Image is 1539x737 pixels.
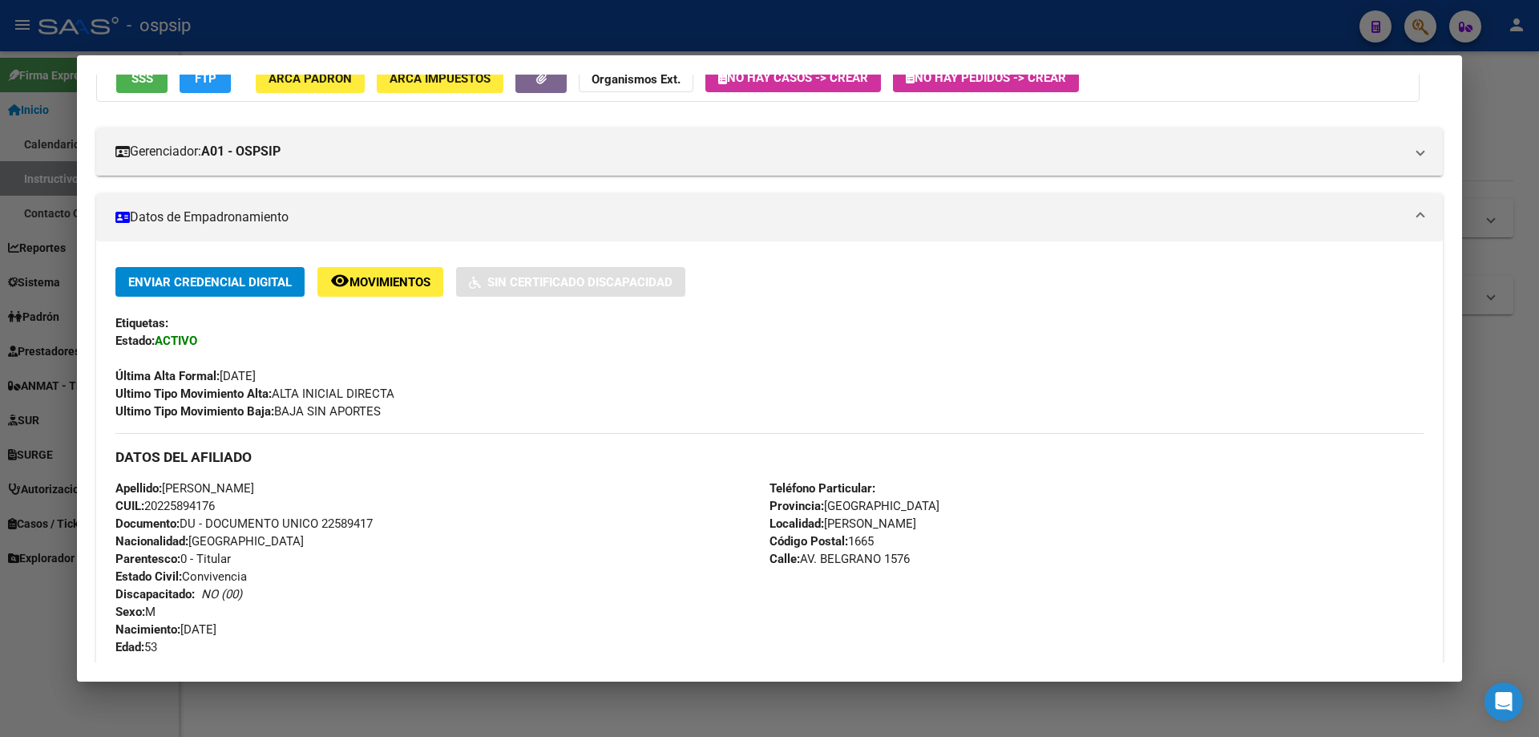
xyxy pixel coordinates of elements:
[115,605,156,619] span: M
[115,516,373,531] span: DU - DOCUMENTO UNICO 22589417
[115,369,256,383] span: [DATE]
[115,316,168,330] strong: Etiquetas:
[487,275,673,290] span: Sin Certificado Discapacidad
[330,271,349,290] mat-icon: remove_red_eye
[769,552,800,566] strong: Calle:
[718,71,868,85] span: No hay casos -> Crear
[115,267,305,297] button: Enviar Credencial Digital
[115,499,215,513] span: 20225894176
[377,63,503,93] button: ARCA Impuestos
[115,208,1404,227] mat-panel-title: Datos de Empadronamiento
[769,481,875,496] strong: Teléfono Particular:
[115,622,216,637] span: [DATE]
[893,63,1079,92] button: No hay Pedidos -> Crear
[128,275,292,290] span: Enviar Credencial Digital
[195,71,216,86] span: FTP
[115,605,145,619] strong: Sexo:
[115,387,272,401] strong: Ultimo Tipo Movimiento Alta:
[180,63,231,93] button: FTP
[906,71,1066,85] span: No hay Pedidos -> Crear
[115,552,180,566] strong: Parentesco:
[115,640,157,654] span: 53
[769,516,824,531] strong: Localidad:
[349,275,430,290] span: Movimientos
[269,71,352,86] span: ARCA Padrón
[390,71,491,86] span: ARCA Impuestos
[115,142,1404,161] mat-panel-title: Gerenciador:
[115,404,274,419] strong: Ultimo Tipo Movimiento Baja:
[96,193,1443,241] mat-expansion-panel-header: Datos de Empadronamiento
[115,640,144,654] strong: Edad:
[155,334,197,348] strong: ACTIVO
[769,499,824,513] strong: Provincia:
[705,63,881,92] button: No hay casos -> Crear
[115,587,195,601] strong: Discapacitado:
[115,516,180,531] strong: Documento:
[592,72,681,87] strong: Organismos Ext.
[769,534,848,549] strong: Código Postal:
[115,499,144,513] strong: CUIL:
[131,71,153,86] span: SSS
[116,63,168,93] button: SSS
[115,404,381,419] span: BAJA SIN APORTES
[115,481,254,496] span: [PERSON_NAME]
[115,481,162,496] strong: Apellido:
[115,334,155,348] strong: Estado:
[115,569,247,584] span: Convivencia
[201,587,242,601] i: NO (00)
[256,63,365,93] button: ARCA Padrón
[769,552,910,566] span: AV. BELGRANO 1576
[115,569,182,584] strong: Estado Civil:
[456,267,685,297] button: Sin Certificado Discapacidad
[769,499,939,513] span: [GEOGRAPHIC_DATA]
[1484,682,1523,721] div: Open Intercom Messenger
[96,128,1443,176] mat-expansion-panel-header: Gerenciador:A01 - OSPSIP
[115,387,394,401] span: ALTA INICIAL DIRECTA
[201,142,281,161] strong: A01 - OSPSIP
[115,534,304,549] span: [GEOGRAPHIC_DATA]
[115,448,1424,466] h3: DATOS DEL AFILIADO
[115,534,188,549] strong: Nacionalidad:
[769,516,916,531] span: [PERSON_NAME]
[115,552,231,566] span: 0 - Titular
[115,622,180,637] strong: Nacimiento:
[769,534,874,549] span: 1665
[115,369,220,383] strong: Última Alta Formal:
[579,63,693,93] button: Organismos Ext.
[317,267,443,297] button: Movimientos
